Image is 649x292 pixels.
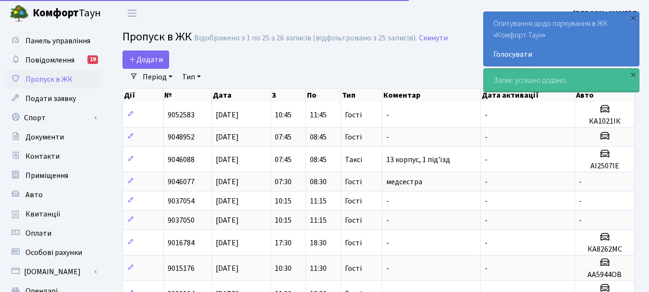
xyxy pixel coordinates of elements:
[345,178,362,186] span: Гості
[386,238,389,248] span: -
[275,132,292,142] span: 07:45
[345,133,362,141] span: Гості
[419,34,448,43] a: Скинути
[5,127,101,147] a: Документи
[310,215,327,226] span: 11:15
[216,263,239,274] span: [DATE]
[310,196,327,206] span: 11:15
[5,89,101,108] a: Подати заявку
[485,196,488,206] span: -
[120,5,144,21] button: Переключити навігацію
[25,74,73,85] span: Пропуск в ЖК
[310,177,327,187] span: 08:30
[168,110,195,120] span: 9052583
[25,55,74,65] span: Повідомлення
[5,224,101,243] a: Оплати
[306,89,341,102] th: По
[345,239,362,247] span: Гості
[579,177,582,187] span: -
[168,177,195,187] span: 9046077
[5,31,101,51] a: Панель управління
[275,177,292,187] span: 07:30
[386,215,389,226] span: -
[216,238,239,248] span: [DATE]
[25,247,82,258] span: Особові рахунки
[25,93,76,104] span: Подати заявку
[216,154,239,165] span: [DATE]
[485,110,488,120] span: -
[5,108,101,127] a: Спорт
[25,36,90,46] span: Панель управління
[5,262,101,281] a: [DOMAIN_NAME]
[275,154,292,165] span: 07:45
[5,70,101,89] a: Пропуск в ЖК
[5,51,101,70] a: Повідомлення19
[216,215,239,226] span: [DATE]
[163,89,212,102] th: №
[168,238,195,248] span: 9016784
[573,8,637,19] a: [PERSON_NAME] Г.
[345,197,362,205] span: Гості
[310,132,327,142] span: 08:45
[271,89,306,102] th: З
[386,263,389,274] span: -
[5,243,101,262] a: Особові рахунки
[382,89,481,102] th: Коментар
[122,28,192,45] span: Пропуск в ЖК
[310,154,327,165] span: 08:45
[345,265,362,272] span: Гості
[25,170,68,181] span: Приміщення
[386,154,450,165] span: 13 корпус, 1 під'їзд
[5,204,101,224] a: Квитанції
[628,70,638,79] div: ×
[5,185,101,204] a: Авто
[485,215,488,226] span: -
[345,216,362,224] span: Гості
[579,162,630,171] h5: АІ2507ІЕ
[275,196,292,206] span: 10:15
[168,132,195,142] span: 9048952
[485,263,488,274] span: -
[493,49,629,60] a: Голосувати
[485,238,488,248] span: -
[25,151,60,162] span: Контакти
[5,166,101,185] a: Приміщення
[386,196,389,206] span: -
[575,89,635,102] th: Авто
[310,263,327,274] span: 11:30
[579,245,630,254] h5: КА8262МС
[25,190,43,200] span: Авто
[310,110,327,120] span: 11:45
[345,111,362,119] span: Гості
[5,147,101,166] a: Контакти
[25,209,61,219] span: Квитанції
[168,154,195,165] span: 9046088
[216,110,239,120] span: [DATE]
[485,132,488,142] span: -
[87,55,98,64] div: 19
[168,196,195,206] span: 9037054
[122,51,169,69] a: Додати
[628,13,638,23] div: ×
[129,54,163,65] span: Додати
[386,110,389,120] span: -
[178,69,205,85] a: Тип
[168,215,195,226] span: 9037050
[579,215,582,226] span: -
[275,263,292,274] span: 10:30
[139,69,176,85] a: Період
[33,5,79,21] b: Комфорт
[275,215,292,226] span: 10:15
[216,132,239,142] span: [DATE]
[341,89,382,102] th: Тип
[275,238,292,248] span: 17:30
[579,117,630,126] h5: КА1021ІК
[386,132,389,142] span: -
[168,263,195,274] span: 9015176
[310,238,327,248] span: 18:30
[484,12,639,66] div: Опитування щодо паркування в ЖК «Комфорт Таун»
[484,69,639,92] div: Запис успішно додано.
[10,4,29,23] img: logo.png
[25,132,64,142] span: Документи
